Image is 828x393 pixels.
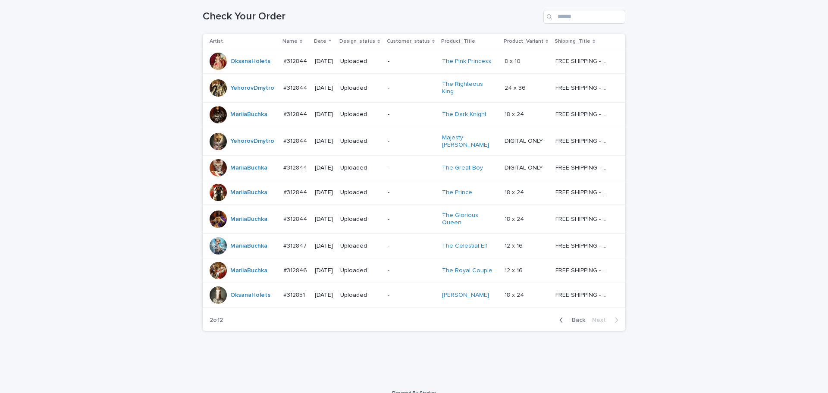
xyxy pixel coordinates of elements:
[283,56,309,65] p: #312844
[543,10,625,24] input: Search
[282,37,298,46] p: Name
[505,265,524,274] p: 12 x 16
[555,187,611,196] p: FREE SHIPPING - preview in 1-2 business days, after your approval delivery will take 5-10 b.d.
[230,216,267,223] a: MariiaBuchka
[283,241,308,250] p: #312847
[203,310,230,331] p: 2 of 2
[388,164,436,172] p: -
[555,290,611,299] p: FREE SHIPPING - preview in 1-2 business days, after your approval delivery will take 5-10 b.d.
[203,258,625,283] tr: MariiaBuchka #312846#312846 [DATE]Uploaded-The Royal Couple 12 x 1612 x 16 FREE SHIPPING - previe...
[230,242,267,250] a: MariiaBuchka
[315,164,334,172] p: [DATE]
[388,85,436,92] p: -
[589,316,625,324] button: Next
[442,242,487,250] a: The Celestial Elf
[388,189,436,196] p: -
[340,267,380,274] p: Uploaded
[283,109,309,118] p: #312844
[442,164,483,172] a: The Great Boy
[203,156,625,180] tr: MariiaBuchka #312844#312844 [DATE]Uploaded-The Great Boy DIGITAL ONLYDIGITAL ONLY FREE SHIPPING -...
[315,138,334,145] p: [DATE]
[315,189,334,196] p: [DATE]
[555,56,611,65] p: FREE SHIPPING - preview in 1-2 business days, after your approval delivery will take 5-10 b.d.
[340,292,380,299] p: Uploaded
[505,56,522,65] p: 8 x 10
[555,136,611,145] p: FREE SHIPPING - preview in 1-2 business days, after your approval delivery will take 5-10 b.d.
[555,109,611,118] p: FREE SHIPPING - preview in 1-2 business days, after your approval delivery will take 5-10 b.d.
[283,83,309,92] p: #312844
[388,267,436,274] p: -
[388,216,436,223] p: -
[505,290,526,299] p: 18 x 24
[388,111,436,118] p: -
[505,109,526,118] p: 18 x 24
[442,189,472,196] a: The Prince
[505,214,526,223] p: 18 x 24
[340,58,380,65] p: Uploaded
[441,37,475,46] p: Product_Title
[388,242,436,250] p: -
[315,242,334,250] p: [DATE]
[555,163,611,172] p: FREE SHIPPING - preview in 1-2 business days, after your approval delivery will take 5-10 b.d.
[388,58,436,65] p: -
[230,292,270,299] a: OksanaHolets
[339,37,375,46] p: Design_status
[555,241,611,250] p: FREE SHIPPING - preview in 1-2 business days, after your approval delivery will take 5-10 b.d.
[230,58,270,65] a: OksanaHolets
[315,85,334,92] p: [DATE]
[203,102,625,127] tr: MariiaBuchka #312844#312844 [DATE]Uploaded-The Dark Knight 18 x 2418 x 24 FREE SHIPPING - preview...
[555,214,611,223] p: FREE SHIPPING - preview in 1-2 business days, after your approval delivery will take 5-10 b.d.
[340,85,380,92] p: Uploaded
[555,37,590,46] p: Shipping_Title
[555,265,611,274] p: FREE SHIPPING - preview in 1-2 business days, after your approval delivery will take 5-10 b.d.
[230,164,267,172] a: MariiaBuchka
[203,233,625,258] tr: MariiaBuchka #312847#312847 [DATE]Uploaded-The Celestial Elf 12 x 1612 x 16 FREE SHIPPING - previ...
[283,163,309,172] p: #312844
[387,37,430,46] p: Customer_status
[203,49,625,74] tr: OksanaHolets #312844#312844 [DATE]Uploaded-The Pink Princess 8 x 108 x 10 FREE SHIPPING - preview...
[567,317,585,323] span: Back
[442,267,492,274] a: The Royal Couple
[230,85,274,92] a: YehorovDmytro
[315,58,334,65] p: [DATE]
[203,283,625,307] tr: OksanaHolets #312851#312851 [DATE]Uploaded-[PERSON_NAME] 18 x 2418 x 24 FREE SHIPPING - preview i...
[340,111,380,118] p: Uploaded
[340,189,380,196] p: Uploaded
[283,214,309,223] p: #312844
[592,317,611,323] span: Next
[552,316,589,324] button: Back
[283,136,309,145] p: #312844
[505,241,524,250] p: 12 x 16
[340,138,380,145] p: Uploaded
[442,111,486,118] a: The Dark Knight
[315,111,334,118] p: [DATE]
[505,163,545,172] p: DIGITAL ONLY
[230,138,274,145] a: YehorovDmytro
[203,205,625,234] tr: MariiaBuchka #312844#312844 [DATE]Uploaded-The Glorious Queen 18 x 2418 x 24 FREE SHIPPING - prev...
[203,74,625,103] tr: YehorovDmytro #312844#312844 [DATE]Uploaded-The Righteous King 24 x 3624 x 36 FREE SHIPPING - pre...
[315,292,334,299] p: [DATE]
[340,216,380,223] p: Uploaded
[230,267,267,274] a: MariiaBuchka
[315,216,334,223] p: [DATE]
[203,10,540,23] h1: Check Your Order
[315,267,334,274] p: [DATE]
[442,212,496,226] a: The Glorious Queen
[283,187,309,196] p: #312844
[388,292,436,299] p: -
[230,111,267,118] a: MariiaBuchka
[340,164,380,172] p: Uploaded
[505,187,526,196] p: 18 x 24
[314,37,326,46] p: Date
[442,134,496,149] a: Majesty [PERSON_NAME]
[230,189,267,196] a: MariiaBuchka
[442,58,491,65] a: The Pink Princess
[505,83,527,92] p: 24 x 36
[283,290,307,299] p: #312851
[340,242,380,250] p: Uploaded
[388,138,436,145] p: -
[203,180,625,205] tr: MariiaBuchka #312844#312844 [DATE]Uploaded-The Prince 18 x 2418 x 24 FREE SHIPPING - preview in 1...
[442,81,496,95] a: The Righteous King
[210,37,223,46] p: Artist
